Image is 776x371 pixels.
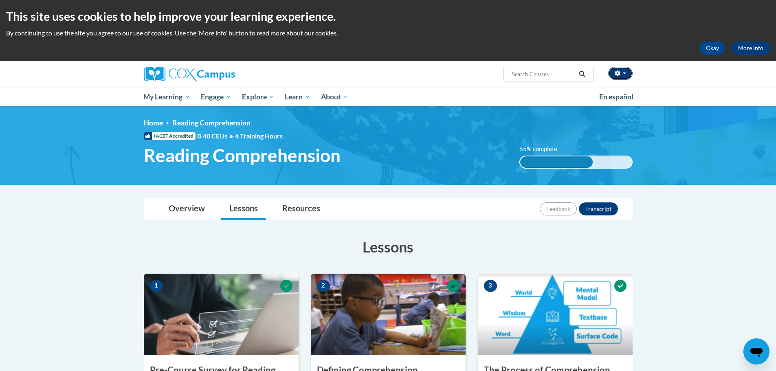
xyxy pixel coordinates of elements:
[311,274,466,355] img: Course Image
[732,42,770,55] a: More Info
[274,198,328,220] a: Resources
[242,92,275,102] span: Explore
[608,67,633,80] button: Account Settings
[201,92,231,102] span: Engage
[743,338,769,364] iframe: Button to launch messaging window
[221,198,266,220] a: Lessons
[144,119,163,127] a: Home
[172,119,251,127] span: Reading Comprehension
[594,88,639,105] a: En español
[144,145,341,166] span: Reading Comprehension
[478,274,633,355] img: Course Image
[143,92,190,102] span: My Learning
[237,88,280,106] a: Explore
[160,198,213,220] a: Overview
[144,237,633,257] h3: Lessons
[699,42,725,55] button: Okay
[144,67,235,81] img: Cox Campus
[144,67,299,81] a: Cox Campus
[321,92,349,102] span: About
[144,132,196,140] span: IACET Accredited
[599,92,633,101] span: En español
[316,88,354,106] a: About
[317,280,330,292] span: 2
[6,29,770,37] p: By continuing to use the site you agree to our use of cookies. Use the ‘More info’ button to read...
[6,8,770,24] h2: This site uses cookies to help improve your learning experience.
[576,69,588,79] button: Search
[540,202,577,215] button: Feedback
[520,156,593,168] div: 65% complete
[511,69,576,79] input: Search Courses
[198,132,235,140] span: 0.40 CEUs
[138,88,196,106] a: My Learning
[235,132,283,140] span: 4 Training Hours
[229,132,233,140] span: •
[279,88,316,106] a: Learn
[144,274,299,355] img: Course Image
[285,92,310,102] span: Learn
[196,88,237,106] a: Engage
[519,145,566,154] label: 65% complete
[579,202,618,215] button: Transcript
[484,280,497,292] span: 3
[132,88,645,106] div: Main menu
[150,280,163,292] span: 1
